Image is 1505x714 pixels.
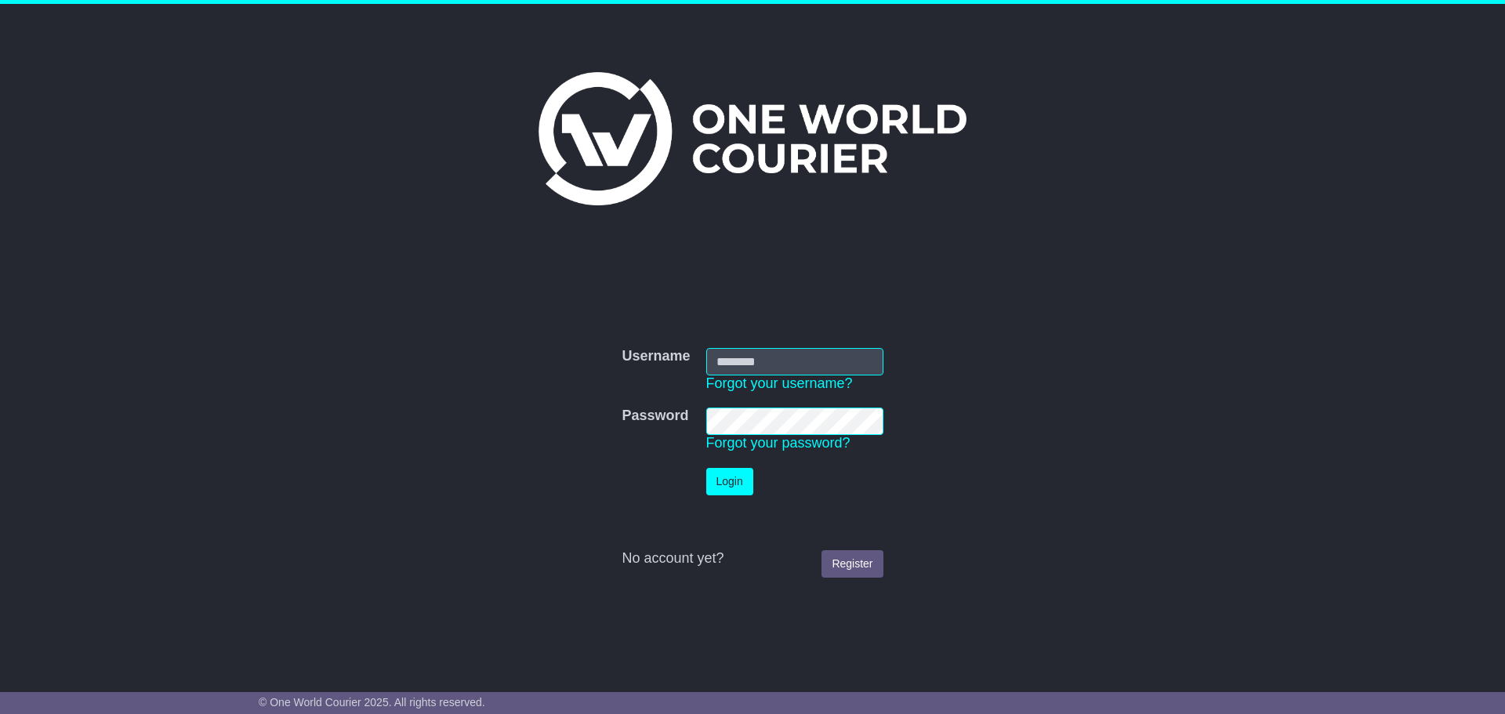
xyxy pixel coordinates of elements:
label: Username [622,348,690,365]
span: © One World Courier 2025. All rights reserved. [259,696,485,709]
a: Forgot your password? [706,435,850,451]
a: Forgot your username? [706,375,853,391]
img: One World [539,72,966,205]
a: Register [821,550,883,578]
label: Password [622,408,688,425]
button: Login [706,468,753,495]
div: No account yet? [622,550,883,567]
